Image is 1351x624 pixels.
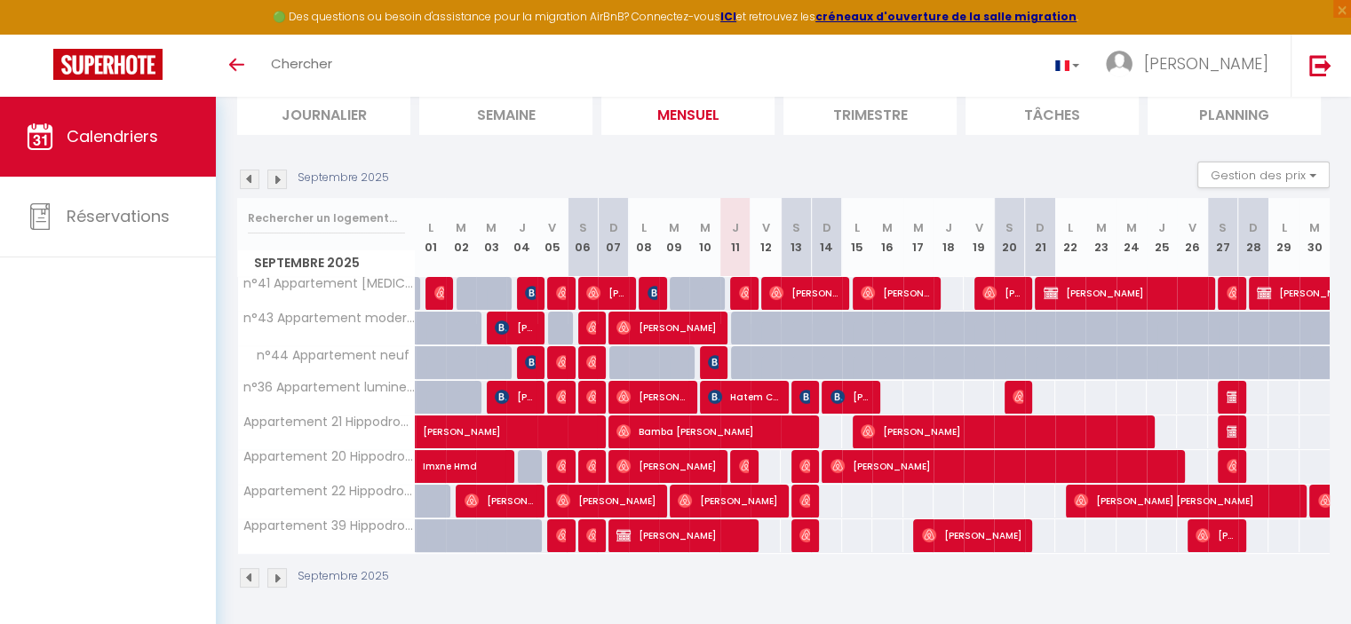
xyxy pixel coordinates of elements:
th: 09 [659,198,689,277]
span: Imxne Hmd [423,440,545,474]
span: [PERSON_NAME] [423,406,668,439]
a: Imxne Hmd [416,450,446,484]
th: 05 [537,198,568,277]
span: [PERSON_NAME] [1044,276,1204,310]
button: Gestion des prix [1197,162,1330,188]
abbr: S [579,219,587,236]
th: 07 [598,198,628,277]
span: [PERSON_NAME] [922,518,1022,552]
abbr: L [854,219,860,236]
span: [PERSON_NAME] [556,518,566,552]
th: 28 [1238,198,1268,277]
span: Flo Van Wolput [556,345,566,379]
abbr: L [641,219,647,236]
span: [PERSON_NAME] [830,449,1172,483]
th: 11 [720,198,751,277]
abbr: D [1036,219,1045,236]
th: 13 [781,198,811,277]
th: 18 [934,198,964,277]
span: [PERSON_NAME] [861,415,1142,448]
span: [PERSON_NAME] [1196,518,1236,552]
th: 23 [1085,198,1116,277]
a: [PERSON_NAME] [416,415,446,449]
iframe: Chat [1276,544,1338,611]
span: [PERSON_NAME] [708,345,718,379]
th: 29 [1268,198,1299,277]
span: [PERSON_NAME] [556,276,566,310]
span: n°44 Appartement neuf [241,346,414,366]
span: [PERSON_NAME] [616,311,717,344]
th: 16 [872,198,902,277]
button: Ouvrir le widget de chat LiveChat [14,7,68,60]
th: 19 [964,198,994,277]
span: [PERSON_NAME] [556,449,566,483]
span: [PERSON_NAME] [586,311,596,344]
span: gaia massangioli [799,380,809,414]
a: Chercher [258,35,346,97]
abbr: L [1281,219,1286,236]
span: [PERSON_NAME] [1227,415,1236,448]
abbr: M [1309,219,1320,236]
th: 01 [416,198,446,277]
abbr: V [762,219,770,236]
span: [DEMOGRAPHIC_DATA][PERSON_NAME] [1227,380,1236,414]
span: Réservations [67,205,170,227]
span: [PERSON_NAME] [1227,276,1236,310]
abbr: D [823,219,831,236]
th: 04 [506,198,536,277]
span: [PERSON_NAME] [586,518,596,552]
abbr: M [699,219,710,236]
abbr: L [1068,219,1073,236]
span: [PERSON_NAME] [525,345,535,379]
input: Rechercher un logement... [248,202,405,234]
abbr: M [1126,219,1137,236]
abbr: M [486,219,497,236]
span: Appartement 21 Hippodrome entrée 223 [241,415,418,429]
span: [PERSON_NAME] [648,276,657,310]
span: [PERSON_NAME] [525,276,535,310]
th: 10 [689,198,719,277]
abbr: M [882,219,893,236]
span: n°43 Appartement moderne avec terrasse et jardin [241,312,418,325]
p: Septembre 2025 [298,170,389,186]
span: [PERSON_NAME] [616,449,717,483]
abbr: J [945,219,952,236]
span: Appartement 22 Hippodrome entrée 223 [241,485,418,498]
span: [PERSON_NAME] [556,380,566,414]
span: [PERSON_NAME] [1013,380,1022,414]
th: 06 [568,198,598,277]
span: [PERSON_NAME][DATE] [799,518,809,552]
li: Planning [1148,91,1321,135]
span: [PERSON_NAME] [434,276,444,310]
abbr: V [548,219,556,236]
span: [PERSON_NAME] [830,380,870,414]
span: [PERSON_NAME] [616,518,747,552]
span: [PERSON_NAME] Grohe [GEOGRAPHIC_DATA] [495,380,535,414]
li: Trimestre [783,91,957,135]
abbr: D [609,219,618,236]
span: [PERSON_NAME] [678,484,778,517]
a: créneaux d'ouverture de la salle migration [815,9,1077,24]
span: [PERSON_NAME] [586,276,626,310]
p: Septembre 2025 [298,568,389,585]
span: [PERSON_NAME] [799,484,809,517]
abbr: M [669,219,679,236]
span: [PERSON_NAME] [799,449,809,483]
th: 08 [629,198,659,277]
th: 22 [1055,198,1085,277]
th: 27 [1208,198,1238,277]
a: ICI [720,9,736,24]
th: 20 [994,198,1024,277]
span: [PERSON_NAME] [495,311,535,344]
th: 25 [1147,198,1177,277]
abbr: M [456,219,466,236]
span: n°41 Appartement [MEDICAL_DATA] Lumineux avec terrasse [241,277,418,290]
span: Hatem CHEMAK CHEBBI [708,380,778,414]
abbr: V [975,219,983,236]
span: Appartement 20 Hippodrome entrée 223 [241,450,418,463]
span: [PERSON_NAME] Tangara [465,484,535,517]
img: ... [1106,51,1132,77]
span: Appartement 39 Hippodrome 223 [241,519,418,533]
abbr: D [1249,219,1258,236]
